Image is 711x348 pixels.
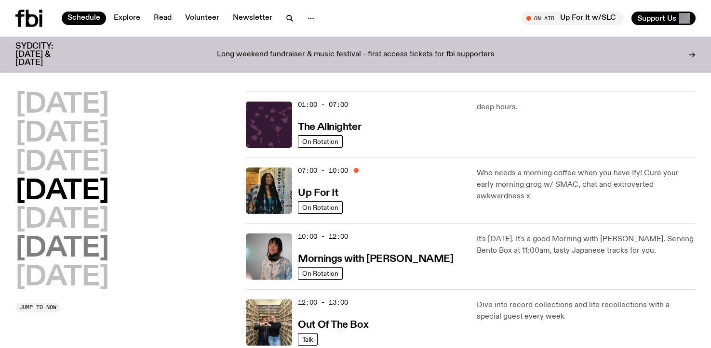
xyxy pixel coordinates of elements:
[302,204,338,211] span: On Rotation
[477,102,696,113] p: deep hours.
[298,201,343,214] a: On Rotation
[62,12,106,25] a: Schedule
[15,149,109,176] button: [DATE]
[298,232,348,241] span: 10:00 - 12:00
[298,267,343,280] a: On Rotation
[108,12,146,25] a: Explore
[637,14,676,23] span: Support Us
[246,168,292,214] img: Ify - a Brown Skin girl with black braided twists, looking up to the side with her tongue stickin...
[15,303,60,312] button: Jump to now
[298,298,348,307] span: 12:00 - 13:00
[19,305,56,310] span: Jump to now
[246,299,292,346] img: Matt and Kate stand in the music library and make a heart shape with one hand each.
[15,264,109,291] button: [DATE]
[298,100,348,109] span: 01:00 - 07:00
[298,188,338,198] h3: Up For It
[631,12,696,25] button: Support Us
[246,233,292,280] img: Kana Frazer is smiling at the camera with her head tilted slightly to her left. She wears big bla...
[298,135,343,148] a: On Rotation
[179,12,225,25] a: Volunteer
[15,206,109,233] button: [DATE]
[15,42,77,67] h3: SYDCITY: [DATE] & [DATE]
[298,318,368,330] a: Out Of The Box
[298,252,453,264] a: Mornings with [PERSON_NAME]
[302,335,313,343] span: Talk
[298,333,318,346] a: Talk
[148,12,177,25] a: Read
[15,178,109,205] button: [DATE]
[298,166,348,175] span: 07:00 - 10:00
[217,51,495,59] p: Long weekend fundraiser & music festival - first access tickets for fbi supporters
[15,120,109,147] button: [DATE]
[15,235,109,262] button: [DATE]
[522,12,624,25] button: On AirUp For It w/SLC
[298,320,368,330] h3: Out Of The Box
[302,270,338,277] span: On Rotation
[227,12,278,25] a: Newsletter
[15,91,109,118] button: [DATE]
[298,120,361,132] a: The Allnighter
[302,138,338,145] span: On Rotation
[298,122,361,132] h3: The Allnighter
[477,233,696,257] p: It's [DATE]. It's a good Morning with [PERSON_NAME]. Serving Bento Box at 11:00am, tasty Japanese...
[477,168,696,202] p: Who needs a morning coffee when you have Ify! Cure your early morning grog w/ SMAC, chat and extr...
[298,186,338,198] a: Up For It
[477,299,696,322] p: Dive into record collections and life recollections with a special guest every week
[298,254,453,264] h3: Mornings with [PERSON_NAME]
